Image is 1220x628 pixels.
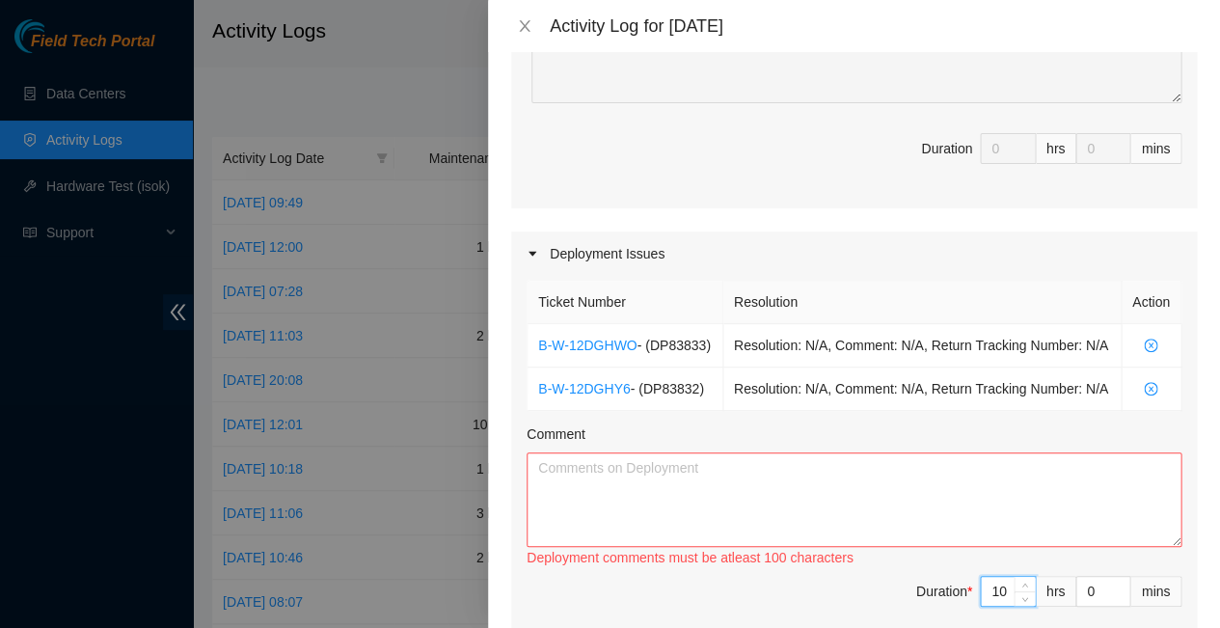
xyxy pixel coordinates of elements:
th: Resolution [723,281,1122,324]
div: mins [1130,133,1181,164]
span: close-circle [1132,382,1170,396]
div: mins [1130,576,1181,607]
div: Duration [921,138,972,159]
td: Resolution: N/A, Comment: N/A, Return Tracking Number: N/A [723,368,1122,411]
span: close [517,18,532,34]
span: caret-right [527,248,538,259]
label: Comment [527,423,585,445]
div: Activity Log for [DATE] [550,15,1197,37]
span: - ( DP83832 ) [630,381,703,396]
div: hrs [1036,576,1076,607]
textarea: Comment [527,452,1181,547]
span: down [1019,593,1031,605]
div: Deployment comments must be atleast 100 characters [527,547,1181,568]
a: B-W-12DGHWO [538,338,637,353]
div: Deployment Issues [511,232,1197,276]
a: B-W-12DGHY6 [538,381,630,396]
th: Ticket Number [528,281,723,324]
button: Close [511,17,538,36]
span: close-circle [1132,339,1170,352]
span: up [1019,580,1031,591]
th: Action [1122,281,1181,324]
span: Decrease Value [1014,591,1035,606]
textarea: Comment [531,9,1181,103]
div: hrs [1036,133,1076,164]
td: Resolution: N/A, Comment: N/A, Return Tracking Number: N/A [723,324,1122,368]
span: - ( DP83833 ) [637,338,710,353]
div: Duration [916,581,972,602]
span: Increase Value [1014,577,1035,591]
